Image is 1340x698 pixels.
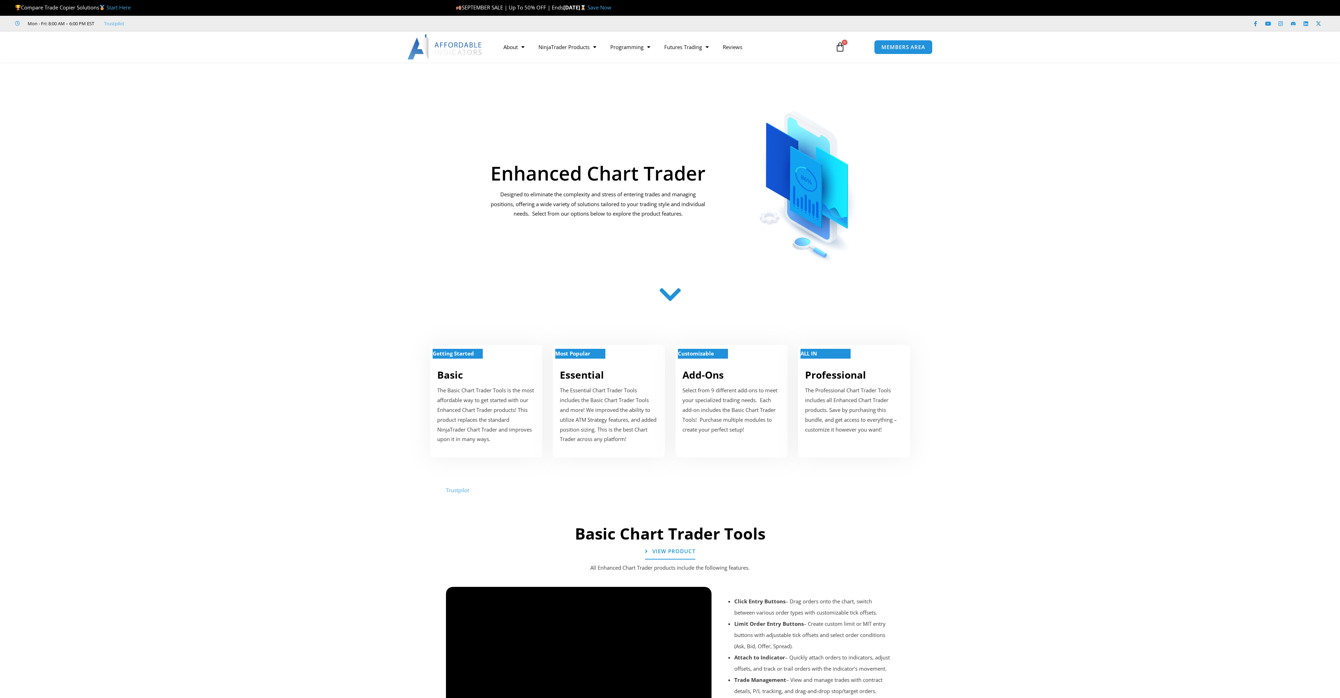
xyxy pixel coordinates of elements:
img: ChartTrader | Affordable Indicators – NinjaTrader [736,94,880,265]
span: Compare Trade Copier Solutions [15,4,131,11]
span: MEMBERS AREA [881,45,925,50]
strong: [DATE] [563,4,587,11]
strong: Limit Order Entry Buttons [734,620,804,627]
a: 0 [825,37,855,57]
a: MEMBERS AREA [874,40,933,54]
li: – Quickly attach orders to indicators, adjust offsets, and track or trail orders with the indicat... [734,652,893,674]
p: The Basic Chart Trader Tools is the most affordable way to get started with our Enhanced Chart Tr... [437,386,535,444]
a: Save Now [587,4,611,11]
li: – Create custom limit or MIT entry buttons with adjustable tick offsets and select order conditio... [734,618,893,652]
nav: Menu [496,39,827,55]
span: View Product [652,549,695,554]
a: Essential [560,368,604,381]
a: About [496,39,531,55]
p: The Professional Chart Trader Tools includes all Enhanced Chart Trader products. Save by purchasi... [805,386,903,434]
a: Trustpilot [104,19,124,28]
img: 🏆 [15,5,21,10]
p: All Enhanced Chart Trader products include the following features. [460,563,880,573]
a: Start Here [106,4,131,11]
strong: Click Entry Buttons [734,598,785,605]
a: View Product [645,544,695,560]
a: Reviews [716,39,749,55]
span: 0 [842,40,847,45]
a: Futures Trading [657,39,716,55]
h1: Enhanced Chart Trader [490,163,706,183]
a: Add-Ons [682,368,724,381]
img: 🍂 [456,5,461,10]
img: 🥇 [99,5,105,10]
strong: Trade Management [734,676,786,683]
img: ⌛ [580,5,586,10]
a: Basic [437,368,463,381]
li: – Drag orders onto the chart, switch between various order types with customizable tick offsets. [734,596,893,618]
a: Professional [805,368,866,381]
a: NinjaTrader Products [531,39,603,55]
strong: ALL IN [800,350,817,357]
p: The Essential Chart Trader Tools includes the Basic Chart Trader Tools and more! We improved the ... [560,386,658,444]
p: Designed to eliminate the complexity and stress of entering trades and managing positions, offeri... [490,190,706,219]
h2: Basic Chart Trader Tools [442,523,898,544]
p: Select from 9 different add-ons to meet your specialized trading needs. Each add-on includes the ... [682,386,781,434]
li: – View and manage trades with contract details, P/L tracking, and drag-and-drop stop/target orders. [734,674,893,697]
span: SEPTEMBER SALE | Up To 50% OFF | Ends [456,4,563,11]
span: Mon - Fri: 8:00 AM – 6:00 PM EST [26,19,94,28]
strong: Customizable [678,350,714,357]
strong: Attach to Indicator [734,654,785,661]
strong: Most Popular [555,350,590,357]
strong: Getting Started [433,350,474,357]
a: Programming [603,39,657,55]
img: LogoAI | Affordable Indicators – NinjaTrader [407,34,483,60]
